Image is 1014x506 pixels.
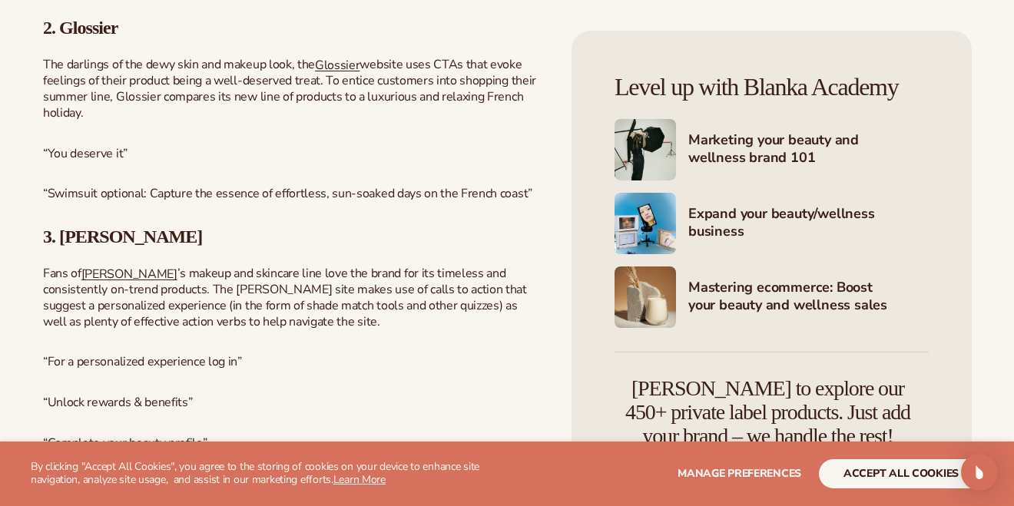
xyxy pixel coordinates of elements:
[43,56,536,121] span: website uses CTAs that evoke feelings of their product being a well-deserved treat. To entice cus...
[615,266,676,328] img: Shopify Image 5
[43,394,192,411] span: “Unlock rewards & benefits”
[678,459,801,488] button: Manage preferences
[615,266,929,328] a: Shopify Image 5 Mastering ecommerce: Boost your beauty and wellness sales
[43,265,81,282] span: Fans of
[81,265,177,282] a: [PERSON_NAME]
[43,353,242,370] span: “For a personalized experience log in”
[333,472,386,487] a: Learn More
[43,18,118,38] strong: 2. Glossier
[615,193,676,254] img: Shopify Image 4
[31,461,490,487] p: By clicking "Accept All Cookies", you agree to the storing of cookies on your device to enhance s...
[43,435,207,451] span: “Complete your beauty profile”
[688,279,929,316] h4: Mastering ecommerce: Boost your beauty and wellness sales
[615,377,921,448] h4: [PERSON_NAME] to explore our 450+ private label products. Just add your brand – we handle the rest!
[819,459,983,488] button: accept all cookies
[615,119,676,180] img: Shopify Image 3
[43,265,527,330] span: ’s makeup and skincare line love the brand for its timeless and consistently on-trend products. T...
[678,466,801,481] span: Manage preferences
[615,74,929,101] h4: Level up with Blanka Academy
[315,56,360,73] a: Glossier
[43,185,532,202] span: “Swimsuit optional: Capture the essence of effortless, sun-soaked days on the French coast”
[43,227,202,246] strong: 3. [PERSON_NAME]
[961,454,998,491] div: Open Intercom Messenger
[43,56,315,73] span: The darlings of the dewy skin and makeup look, the
[688,131,929,169] h4: Marketing your beauty and wellness brand 101
[615,193,929,254] a: Shopify Image 4 Expand your beauty/wellness business
[688,205,929,243] h4: Expand your beauty/wellness business
[43,145,128,162] span: “You deserve it”
[615,119,929,180] a: Shopify Image 3 Marketing your beauty and wellness brand 101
